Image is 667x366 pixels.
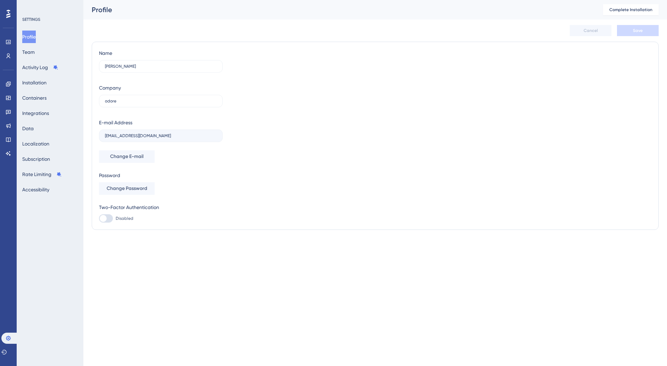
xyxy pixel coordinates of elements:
[105,64,217,69] input: Name Surname
[99,182,155,195] button: Change Password
[107,184,147,193] span: Change Password
[22,31,36,43] button: Profile
[570,25,611,36] button: Cancel
[633,28,643,33] span: Save
[22,61,58,74] button: Activity Log
[22,17,79,22] div: SETTINGS
[99,84,121,92] div: Company
[105,133,217,138] input: E-mail Address
[22,138,49,150] button: Localization
[99,171,223,180] div: Password
[99,203,223,211] div: Two-Factor Authentication
[99,118,132,127] div: E-mail Address
[116,216,133,221] span: Disabled
[22,46,35,58] button: Team
[22,107,49,119] button: Integrations
[22,76,47,89] button: Installation
[92,5,586,15] div: Profile
[603,4,659,15] button: Complete Installation
[110,152,143,161] span: Change E-mail
[22,183,49,196] button: Accessibility
[99,49,112,57] div: Name
[584,28,598,33] span: Cancel
[617,25,659,36] button: Save
[22,122,34,135] button: Data
[99,150,155,163] button: Change E-mail
[105,99,217,103] input: Company Name
[22,153,50,165] button: Subscription
[22,168,62,181] button: Rate Limiting
[22,92,47,104] button: Containers
[609,7,652,13] span: Complete Installation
